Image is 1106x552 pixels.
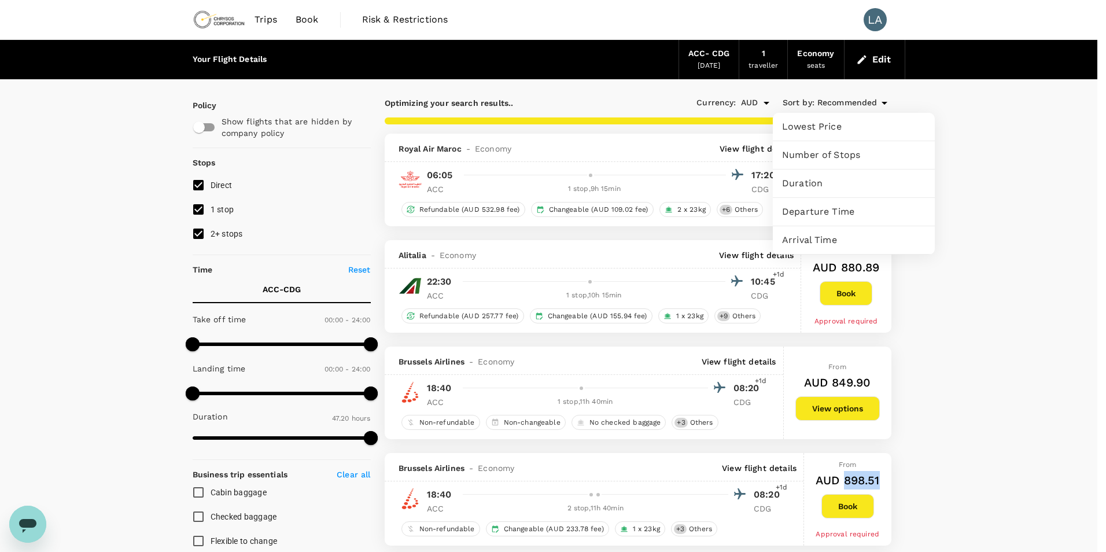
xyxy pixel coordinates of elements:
[773,170,935,197] div: Duration
[782,233,926,247] span: Arrival Time
[782,120,926,134] span: Lowest Price
[773,113,935,141] div: Lowest Price
[773,198,935,226] div: Departure Time
[782,176,926,190] span: Duration
[773,141,935,169] div: Number of Stops
[782,205,926,219] span: Departure Time
[773,226,935,254] div: Arrival Time
[782,148,926,162] span: Number of Stops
